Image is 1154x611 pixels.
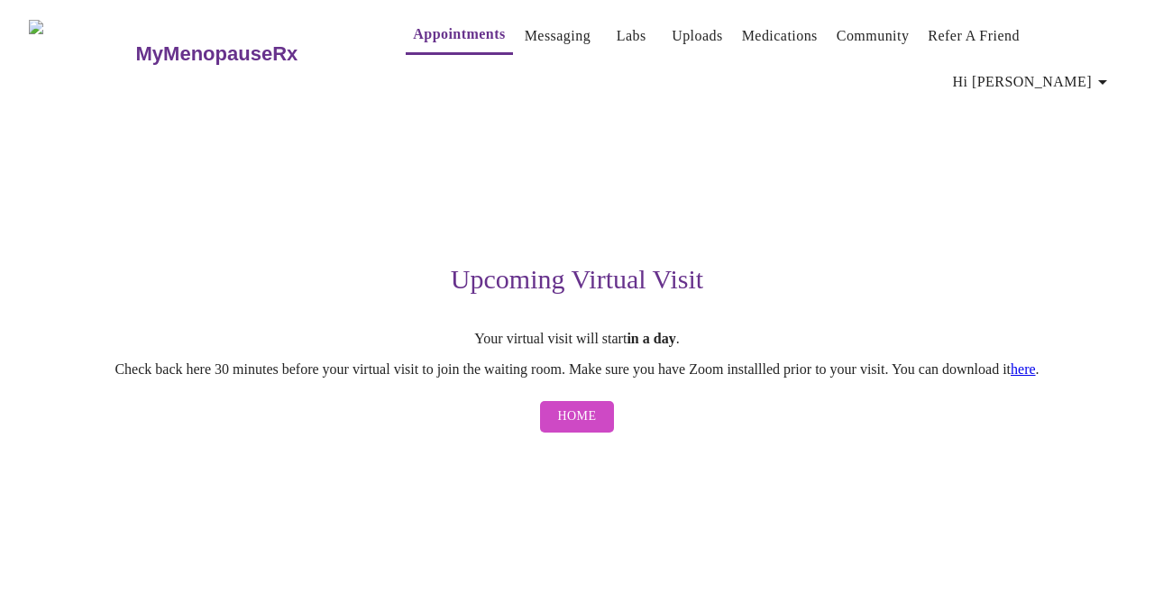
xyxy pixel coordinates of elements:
a: Uploads [672,23,723,49]
a: Home [536,392,619,442]
a: here [1011,361,1036,377]
button: Hi [PERSON_NAME] [946,64,1121,100]
button: Labs [602,18,660,54]
button: Medications [735,18,825,54]
a: Refer a Friend [928,23,1020,49]
button: Appointments [406,16,512,55]
span: Hi [PERSON_NAME] [953,69,1113,95]
strong: in a day [627,331,675,346]
a: Medications [742,23,818,49]
img: MyMenopauseRx Logo [29,20,133,87]
h3: Upcoming Virtual Visit [29,264,1125,295]
button: Messaging [517,18,598,54]
button: Community [829,18,917,54]
h3: MyMenopauseRx [136,42,298,66]
a: Community [837,23,910,49]
a: Messaging [525,23,591,49]
a: Labs [617,23,646,49]
button: Home [540,401,615,433]
a: Appointments [413,22,505,47]
p: Check back here 30 minutes before your virtual visit to join the waiting room. Make sure you have... [29,361,1125,378]
a: MyMenopauseRx [133,23,370,86]
p: Your virtual visit will start . [29,331,1125,347]
span: Home [558,406,597,428]
button: Uploads [664,18,730,54]
button: Refer a Friend [920,18,1027,54]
